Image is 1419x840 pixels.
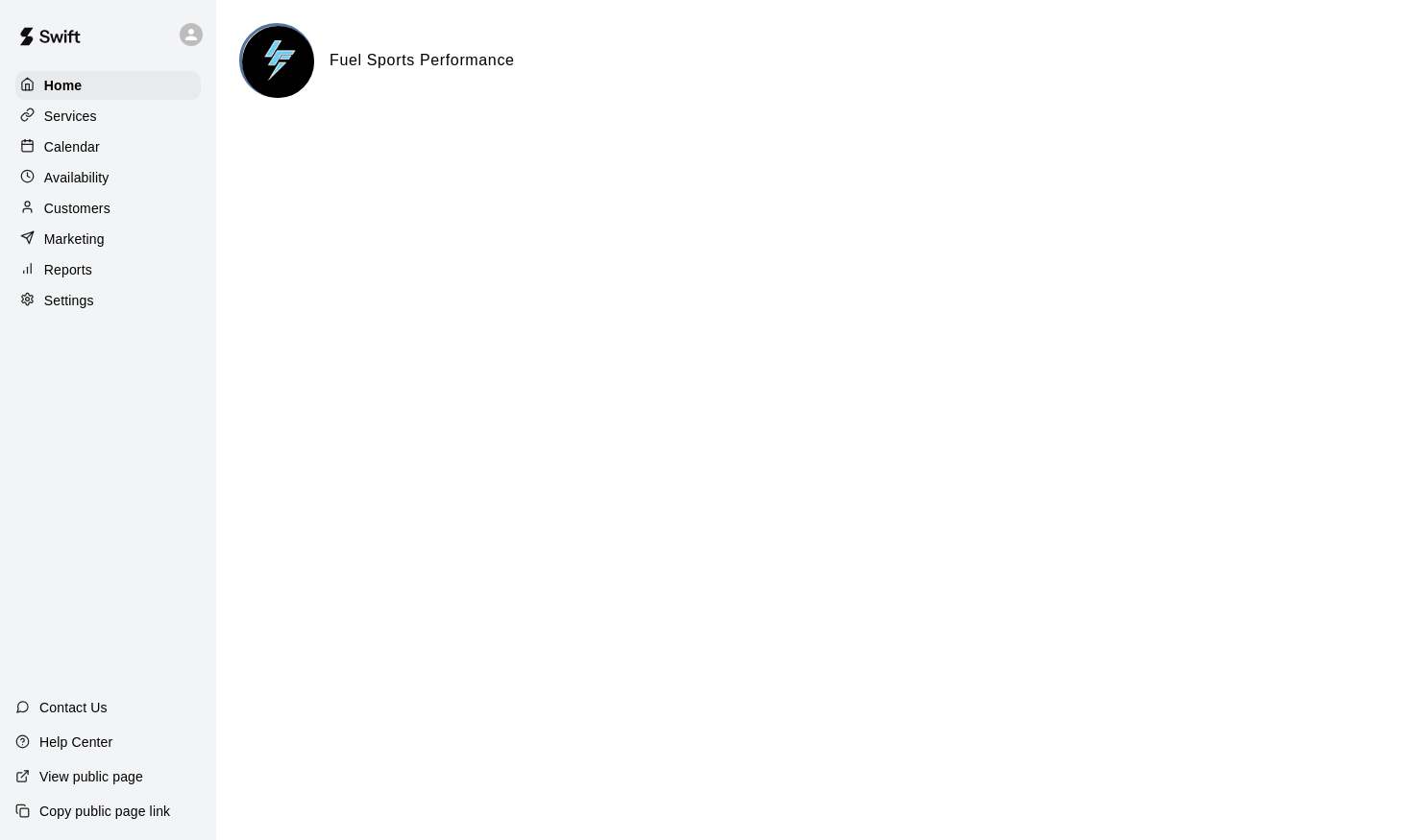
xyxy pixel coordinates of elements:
[39,767,143,786] p: View public page
[44,168,110,187] p: Availability
[39,698,108,717] p: Contact Us
[44,137,100,156] p: Calendar
[15,163,201,192] a: Availability
[15,286,201,315] a: Settings
[15,132,201,161] a: Calendar
[39,802,170,821] p: Copy public page link
[330,48,515,73] h6: Fuel Sports Performance
[15,102,201,131] a: Services
[44,229,105,249] p: Marketing
[44,107,97,126] p: Services
[15,194,201,223] a: Customers
[44,291,94,310] p: Settings
[44,199,110,218] p: Customers
[15,255,201,284] a: Reports
[44,76,83,95] p: Home
[15,71,201,100] a: Home
[44,260,92,279] p: Reports
[242,26,314,98] img: Fuel Sports Performance logo
[15,225,201,253] a: Marketing
[39,732,112,752] p: Help Center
